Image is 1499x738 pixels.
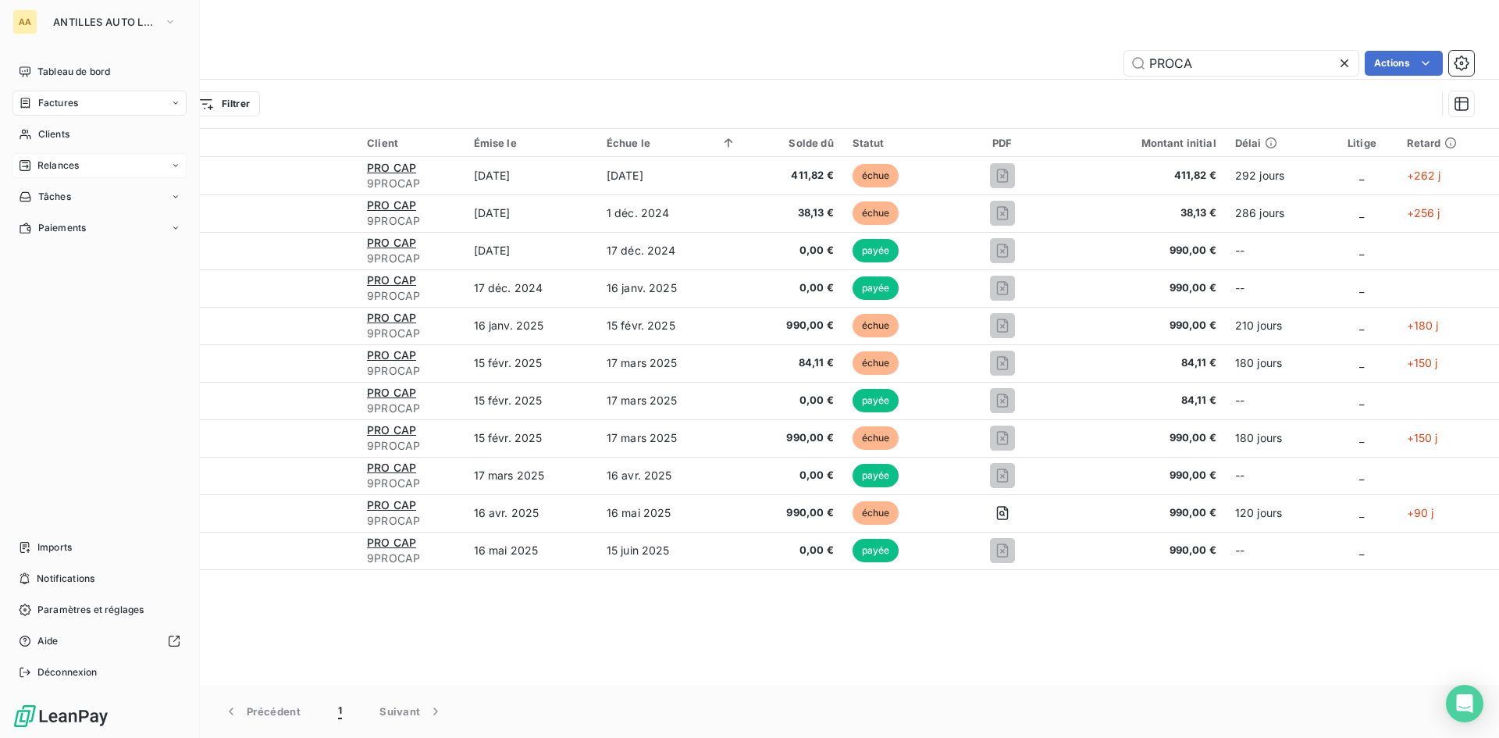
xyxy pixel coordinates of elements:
td: 15 févr. 2025 [465,419,597,457]
span: 9PROCAP [367,251,454,266]
div: PDF [955,137,1049,149]
div: Solde dû [755,137,834,149]
span: PRO CAP [367,311,416,324]
td: 17 mars 2025 [465,457,597,494]
span: 990,00 € [755,318,834,333]
div: Retard [1407,137,1490,149]
a: Clients [12,122,187,147]
span: Tâches [38,190,71,204]
td: [DATE] [465,232,597,269]
span: 9PROCAP [367,551,454,566]
span: _ [1359,281,1364,294]
td: [DATE] [597,157,746,194]
span: _ [1359,469,1364,482]
td: 15 févr. 2025 [465,344,597,382]
div: Client [367,137,454,149]
span: _ [1359,394,1364,407]
button: Précédent [205,695,319,728]
span: Imports [37,540,72,554]
td: 15 févr. 2025 [597,307,746,344]
span: Relances [37,159,79,173]
span: 411,82 € [755,168,834,184]
td: 180 jours [1226,419,1327,457]
span: +150 j [1407,356,1438,369]
a: Tâches [12,184,187,209]
a: Factures [12,91,187,116]
span: payée [853,464,899,487]
span: _ [1359,431,1364,444]
span: 38,13 € [755,205,834,221]
td: 15 févr. 2025 [465,382,597,419]
span: 9PROCAP [367,363,454,379]
span: 1 [338,704,342,719]
span: 84,11 € [1068,393,1216,408]
span: +90 j [1407,506,1434,519]
span: +150 j [1407,431,1438,444]
span: 38,13 € [1068,205,1216,221]
a: Aide [12,629,187,654]
span: Tableau de bord [37,65,110,79]
span: 84,11 € [1068,355,1216,371]
div: Émise le [474,137,588,149]
span: 0,00 € [755,393,834,408]
span: Clients [38,127,69,141]
td: 15 juin 2025 [597,532,746,569]
a: Paramètres et réglages [12,597,187,622]
span: _ [1359,206,1364,219]
td: 1 déc. 2024 [597,194,746,232]
span: échue [853,501,899,525]
span: 990,00 € [1068,280,1216,296]
span: payée [853,276,899,300]
td: -- [1226,532,1327,569]
td: -- [1226,382,1327,419]
span: 990,00 € [1068,243,1216,258]
span: +262 j [1407,169,1441,182]
span: ANTILLES AUTO LOCATION [53,16,158,28]
td: 17 déc. 2024 [597,232,746,269]
span: payée [853,389,899,412]
a: Paiements [12,216,187,241]
td: 292 jours [1226,157,1327,194]
span: 9PROCAP [367,401,454,416]
span: 9PROCAP [367,326,454,341]
td: 17 déc. 2024 [465,269,597,307]
span: 990,00 € [1068,430,1216,446]
span: échue [853,426,899,450]
a: Imports [12,535,187,560]
span: payée [853,239,899,262]
span: Aide [37,634,59,648]
button: Filtrer [188,91,260,116]
span: _ [1359,356,1364,369]
span: 84,11 € [755,355,834,371]
td: -- [1226,457,1327,494]
span: PRO CAP [367,198,416,212]
td: 120 jours [1226,494,1327,532]
span: 990,00 € [755,505,834,521]
div: Litige [1336,137,1387,149]
span: 0,00 € [755,280,834,296]
span: 9PROCAP [367,513,454,529]
a: Relances [12,153,187,178]
span: 990,00 € [1068,505,1216,521]
span: 9PROCAP [367,176,454,191]
span: PRO CAP [367,161,416,174]
div: Montant initial [1068,137,1216,149]
span: échue [853,164,899,187]
span: Factures [38,96,78,110]
span: PRO CAP [367,348,416,362]
button: 1 [319,695,361,728]
span: échue [853,201,899,225]
span: 9PROCAP [367,288,454,304]
span: PRO CAP [367,236,416,249]
td: 16 janv. 2025 [597,269,746,307]
span: 411,82 € [1068,168,1216,184]
input: Rechercher [1124,51,1358,76]
span: _ [1359,244,1364,257]
td: 17 mars 2025 [597,419,746,457]
td: [DATE] [465,194,597,232]
span: PRO CAP [367,273,416,287]
span: payée [853,539,899,562]
span: 990,00 € [1068,468,1216,483]
img: Logo LeanPay [12,704,109,729]
span: échue [853,351,899,375]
